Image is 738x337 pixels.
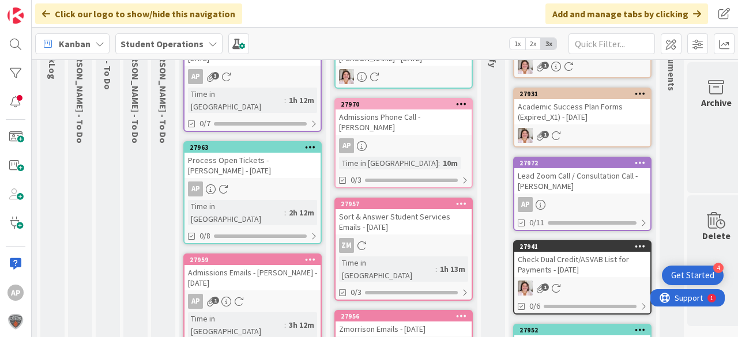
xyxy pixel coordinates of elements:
span: : [438,157,440,169]
div: Time in [GEOGRAPHIC_DATA] [188,200,284,225]
div: AP [7,285,24,301]
img: Visit kanbanzone.com [7,7,24,24]
b: Student Operations [121,38,204,50]
div: EW [514,281,650,296]
span: 1 [541,62,549,69]
div: Time in [GEOGRAPHIC_DATA] [339,157,438,169]
div: 27959Admissions Emails - [PERSON_NAME] - [DATE] [184,255,321,290]
a: 27970Admissions Phone Call - [PERSON_NAME]APTime in [GEOGRAPHIC_DATA]:10m0/3 [334,98,473,188]
input: Quick Filter... [568,33,655,54]
div: 27931 [519,90,650,98]
div: 3h 12m [286,319,317,331]
div: Sort & Answer Student Services Emails - [DATE] [336,209,472,234]
span: Kanban [59,37,91,51]
div: 27952 [519,326,650,334]
img: EW [339,69,354,84]
span: : [284,94,286,107]
span: 3 [212,72,219,79]
div: Academic Success Plan Forms (Expired_X1) - [DATE] [514,99,650,124]
span: Zaida - To Do [130,43,141,143]
span: Jho - To Do [102,43,114,90]
a: 27972Lead Zoom Call / Consultation Call - [PERSON_NAME]AP0/11 [513,157,652,231]
img: avatar [7,313,24,330]
span: Emilie - To Do [74,43,86,143]
div: 2h 12m [286,206,317,219]
div: 27956Zmorrison Emails - [DATE] [336,311,472,336]
span: 0/3 [351,286,362,298]
div: 27972Lead Zoom Call / Consultation Call - [PERSON_NAME] [514,158,650,194]
div: AP [336,138,472,153]
div: 27941Check Dual Credit/ASVAB List for Payments - [DATE] [514,241,650,277]
div: 1h 12m [286,94,317,107]
span: 1 [212,297,219,304]
div: 27963 [184,142,321,153]
div: Admissions Emails - [PERSON_NAME] - [DATE] [184,265,321,290]
span: : [284,206,286,219]
div: 10m [440,157,461,169]
div: Process Open Tickets - [PERSON_NAME] - [DATE] [184,153,321,178]
div: Admissions Phone Call - [PERSON_NAME] [336,109,472,135]
div: ZM [339,238,354,253]
div: AP [188,69,203,84]
span: : [435,263,437,275]
span: 3x [541,38,556,50]
div: AP [514,197,650,212]
img: EW [518,59,533,74]
span: 2x [525,38,541,50]
div: AP [339,138,354,153]
div: 27959 [190,256,321,264]
div: Delete [702,229,731,243]
a: 27941Check Dual Credit/ASVAB List for Payments - [DATE]EW0/6 [513,240,652,315]
span: Eric - To Do [157,43,169,143]
div: 27941 [514,241,650,252]
div: AP [518,197,533,212]
div: 27972 [514,158,650,168]
div: Open Get Started checklist, remaining modules: 4 [662,266,724,285]
span: 0/6 [529,300,540,312]
a: Twice Daily Text Message Response - [DATE]APTime in [GEOGRAPHIC_DATA]:1h 12m0/7 [183,29,322,132]
div: Lead Zoom Call / Consultation Call - [PERSON_NAME] [514,168,650,194]
a: 27963Process Open Tickets - [PERSON_NAME] - [DATE]APTime in [GEOGRAPHIC_DATA]:2h 12m0/8 [183,141,322,244]
div: EW [514,59,650,74]
div: Check Dual Credit/ASVAB List for Payments - [DATE] [514,252,650,277]
div: AP [184,294,321,309]
div: Time in [GEOGRAPHIC_DATA] [188,88,284,113]
div: 27972 [519,159,650,167]
a: 27957Sort & Answer Student Services Emails - [DATE]ZMTime in [GEOGRAPHIC_DATA]:1h 13m0/3 [334,198,473,301]
div: AP [184,69,321,84]
div: 27963 [190,143,321,152]
div: 27963Process Open Tickets - [PERSON_NAME] - [DATE] [184,142,321,178]
div: Archive [701,96,732,109]
span: 0/8 [199,230,210,242]
span: 0/7 [199,118,210,130]
span: 1 [541,131,549,138]
div: 27941 [519,243,650,251]
div: AP [188,294,203,309]
div: Get Started [671,270,714,281]
div: ZM [336,238,472,253]
div: 27957 [341,200,472,208]
div: 27959 [184,255,321,265]
span: 1x [510,38,525,50]
div: 27956 [336,311,472,321]
div: EW [514,128,650,143]
div: AP [188,181,203,196]
span: : [284,319,286,331]
div: Click our logo to show/hide this navigation [35,3,242,24]
div: EW [336,69,472,84]
div: Zmorrison Emails - [DATE] [336,321,472,336]
div: 27956 [341,312,472,320]
span: 1 [541,283,549,291]
div: 27970Admissions Phone Call - [PERSON_NAME] [336,99,472,135]
div: 1 [60,5,63,14]
span: 0/3 [351,174,362,186]
span: 0/11 [529,217,544,229]
div: 4 [713,263,724,273]
div: 27970 [341,100,472,108]
img: EW [518,281,533,296]
div: 27931 [514,89,650,99]
div: 27957Sort & Answer Student Services Emails - [DATE] [336,199,472,234]
a: 27931Academic Success Plan Forms (Expired_X1) - [DATE]EW [513,88,652,147]
div: 27957 [336,199,472,209]
span: BackLog [47,43,58,79]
